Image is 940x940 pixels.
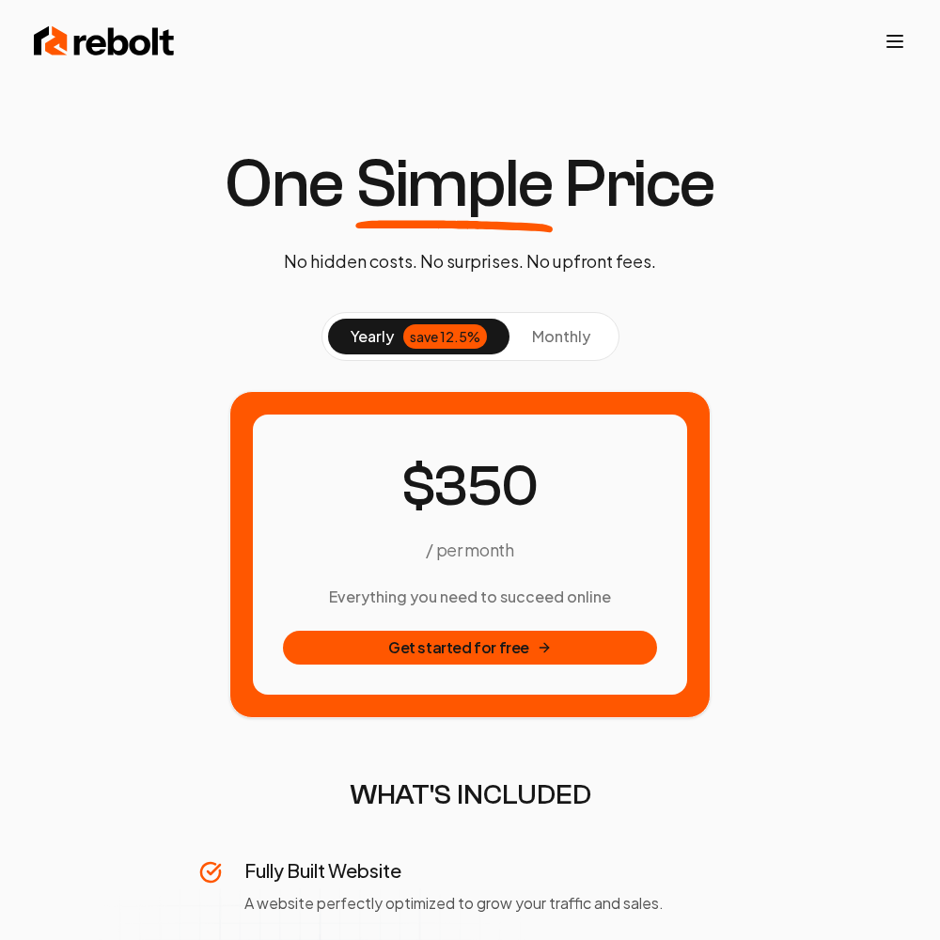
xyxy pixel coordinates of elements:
[355,150,553,218] span: Simple
[532,326,590,346] span: monthly
[351,325,394,348] span: yearly
[244,857,741,884] h3: Fully Built Website
[884,30,906,53] button: Toggle mobile menu
[284,248,656,274] p: No hidden costs. No surprises. No upfront fees.
[426,537,513,563] p: / per month
[225,150,715,218] h1: One Price
[328,319,509,354] button: yearlysave 12.5%
[34,23,175,60] img: Rebolt Logo
[403,324,487,349] div: save 12.5%
[244,891,741,916] p: A website perfectly optimized to grow your traffic and sales.
[283,631,657,665] button: Get started for free
[283,586,657,608] h3: Everything you need to succeed online
[199,778,741,812] h2: WHAT'S INCLUDED
[509,319,613,354] button: monthly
